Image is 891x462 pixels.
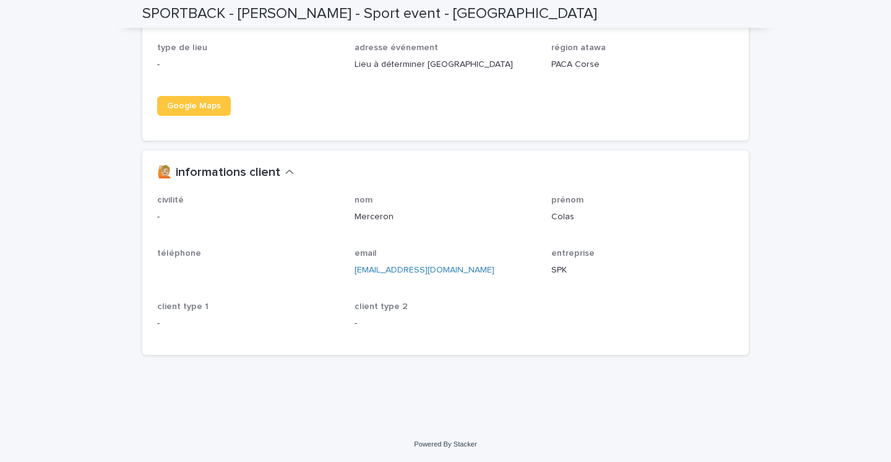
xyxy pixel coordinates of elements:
[157,165,280,180] h2: 🙋🏼 informations client
[142,5,597,23] h2: SPORTBACK - [PERSON_NAME] - Sport event - [GEOGRAPHIC_DATA]
[355,302,408,311] span: client type 2
[355,58,537,71] p: Lieu à déterminer [GEOGRAPHIC_DATA]
[157,317,340,330] p: -
[167,102,221,110] span: Google Maps
[157,43,207,52] span: type de lieu
[355,196,372,204] span: nom
[157,249,201,258] span: téléphone
[551,211,734,224] p: Colas
[551,43,606,52] span: région atawa
[551,58,734,71] p: PACA Corse
[157,302,209,311] span: client type 1
[551,196,583,204] span: prénom
[355,317,537,330] p: -
[157,196,184,204] span: civilité
[355,43,438,52] span: adresse événement
[355,211,537,224] p: Merceron
[355,266,494,274] a: [EMAIL_ADDRESS][DOMAIN_NAME]
[157,165,294,180] button: 🙋🏼 informations client
[157,58,340,71] p: -
[414,440,476,448] a: Powered By Stacker
[355,249,377,258] span: email
[551,264,734,277] p: SPK
[157,211,340,224] p: -
[551,249,595,258] span: entreprise
[157,96,231,116] a: Google Maps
